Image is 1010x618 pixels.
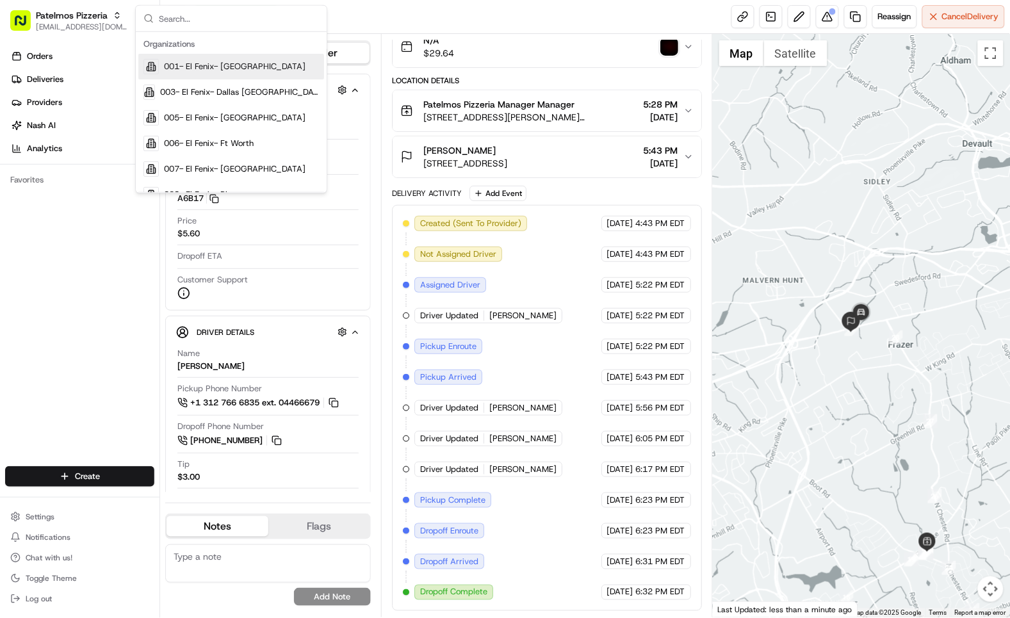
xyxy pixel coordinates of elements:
span: [DATE] [607,341,633,352]
span: 003- El Fenix- Dallas [GEOGRAPHIC_DATA][PERSON_NAME] [160,86,319,98]
button: N/A$29.64photo_proof_of_delivery image [393,26,701,67]
span: [DATE] [607,556,633,567]
span: Analytics [27,143,62,154]
span: Patelmos Pizzeria [36,9,108,22]
button: CancelDelivery [922,5,1005,28]
span: 001- El Fenix- [GEOGRAPHIC_DATA] [164,61,305,72]
a: Report a map error [955,609,1006,616]
span: 5:22 PM EDT [636,310,685,321]
span: [DATE] [644,157,678,170]
span: 4:43 PM EDT [636,218,685,229]
img: Nash [13,13,38,38]
button: Chat with us! [5,549,154,567]
span: 6:23 PM EDT [636,494,685,506]
span: Customer Support [177,274,248,286]
span: Dropoff Phone Number [177,421,264,432]
span: Pickup Complete [420,494,485,506]
span: Driver Updated [420,464,478,475]
div: 21 [918,544,933,558]
div: 18 [840,590,854,605]
span: 005- El Fenix- [GEOGRAPHIC_DATA] [164,112,305,124]
span: Name [177,348,200,359]
span: Settings [26,512,54,522]
button: [EMAIL_ADDRESS][DOMAIN_NAME] [36,22,127,32]
span: Deliveries [27,74,63,85]
div: 20 [920,546,934,560]
input: Clear [33,83,211,96]
span: 6:23 PM EDT [636,525,685,537]
span: Knowledge Base [26,186,98,199]
span: [DATE] [607,310,633,321]
span: 5:56 PM EDT [636,402,685,414]
span: [PERSON_NAME] [489,310,557,321]
span: 008- El Fenix- Plano [164,189,241,200]
p: Welcome 👋 [13,51,233,72]
button: Patelmos Pizzeria[EMAIL_ADDRESS][DOMAIN_NAME] [5,5,133,36]
button: A6B17 [177,193,219,204]
span: [DATE] [607,587,633,598]
button: Toggle Theme [5,569,154,587]
span: 5:43 PM EDT [636,371,685,383]
a: Providers [5,92,159,113]
span: [PERSON_NAME] [423,144,496,157]
div: Organizations [138,35,324,54]
span: Orders [27,51,53,62]
button: Driver Details [176,321,360,343]
button: Show street map [719,40,764,66]
span: Log out [26,594,52,604]
a: [PHONE_NUMBER] [177,434,284,448]
span: API Documentation [121,186,206,199]
button: photo_proof_of_delivery image [660,38,678,56]
span: [PERSON_NAME] [489,433,557,444]
span: [STREET_ADDRESS] [423,157,507,170]
span: Driver Details [197,327,254,337]
div: Start new chat [44,122,210,135]
a: Powered byPylon [90,216,155,227]
span: Dropoff Enroute [420,525,478,537]
span: [DATE] [607,402,633,414]
div: 📗 [13,187,23,197]
button: +1 312 766 6835 ext. 04466679 [177,396,341,410]
button: Notes [167,516,268,537]
a: Terms (opens in new tab) [929,609,947,616]
span: 4:43 PM EDT [636,248,685,260]
span: 6:05 PM EDT [636,433,685,444]
div: 13 [966,603,980,617]
div: 10 [906,552,920,566]
input: Search... [159,6,319,31]
span: 5:28 PM [644,98,678,111]
div: 28 [889,330,903,345]
span: 007- El Fenix- [GEOGRAPHIC_DATA] [164,163,305,175]
span: [PERSON_NAME] [489,464,557,475]
span: $5.60 [177,228,200,240]
span: 6:17 PM EDT [636,464,685,475]
span: Assigned Driver [420,279,480,291]
span: +1 312 766 6835 ext. 04466679 [190,397,320,409]
button: Notifications [5,528,154,546]
span: Patelmos Pizzeria Manager Manager [423,98,574,111]
span: [DATE] [607,218,633,229]
div: 19 [904,553,918,567]
span: Pickup Phone Number [177,383,262,394]
span: Dropoff Arrived [420,556,478,567]
span: Driver Updated [420,433,478,444]
span: Not Assigned Driver [420,248,496,260]
button: Toggle fullscreen view [978,40,1004,66]
span: Reassign [878,11,911,22]
a: 📗Knowledge Base [8,181,103,204]
span: [PERSON_NAME] [489,402,557,414]
span: Providers [27,97,62,108]
button: Map camera controls [978,576,1004,602]
span: Notifications [26,532,70,542]
span: Map data ©2025 Google [852,609,922,616]
button: Create [5,466,154,487]
span: Cancel Delivery [942,11,999,22]
button: [PERSON_NAME][STREET_ADDRESS]5:43 PM[DATE] [393,136,701,177]
span: [DATE] [607,248,633,260]
div: $3.00 [177,471,200,483]
span: Chat with us! [26,553,72,563]
div: 27 [924,414,938,428]
div: 💻 [108,187,118,197]
span: [DATE] [607,525,633,537]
